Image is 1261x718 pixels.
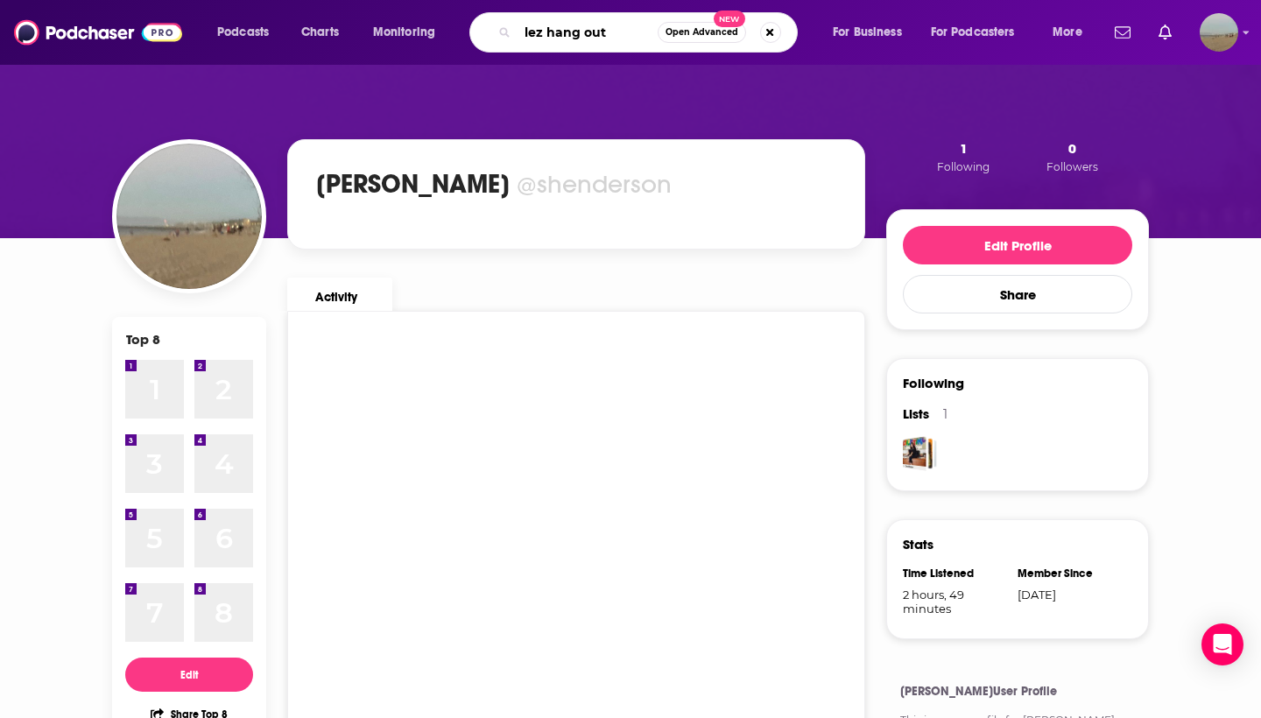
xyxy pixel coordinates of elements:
a: Show notifications dropdown [1108,18,1138,47]
img: Sophia Henderson [116,144,262,289]
span: Lists [903,405,929,422]
div: 1 [943,406,948,422]
span: For Podcasters [931,20,1015,45]
a: Activity [287,278,392,311]
div: Open Intercom Messenger [1201,623,1243,665]
span: Open Advanced [666,28,738,37]
div: Top 8 [126,331,160,348]
span: New [714,11,745,27]
span: 2 hours, 49 minutes, 16 seconds [903,588,1006,616]
h1: [PERSON_NAME] [316,168,510,200]
a: Charts [290,18,349,46]
span: Charts [301,20,339,45]
button: open menu [821,18,924,46]
div: Search podcasts, credits, & more... [486,12,814,53]
img: Podchaser - Follow, Share and Rate Podcasts [14,16,182,49]
span: Followers [1046,160,1098,173]
div: @shenderson [517,169,672,200]
button: open menu [205,18,292,46]
button: open menu [361,18,458,46]
button: Edit Profile [903,226,1132,264]
input: Search podcasts, credits, & more... [518,18,658,46]
span: More [1053,20,1082,45]
button: open menu [1040,18,1104,46]
button: Open AdvancedNew [658,22,746,43]
h3: Stats [903,536,933,553]
div: Following [903,375,964,391]
a: Show notifications dropdown [1152,18,1179,47]
button: Edit [125,658,253,692]
span: Monitoring [373,20,435,45]
button: 1Following [932,139,995,174]
span: Podcasts [217,20,269,45]
span: 0 [1068,140,1076,157]
button: Share [903,275,1132,313]
div: Member Since [1018,567,1121,581]
div: [DATE] [1018,588,1121,602]
span: Logged in as shenderson [1200,13,1238,52]
h4: [PERSON_NAME] User Profile [900,684,1135,699]
div: Time Listened [903,567,1006,581]
span: For Business [833,20,902,45]
span: 1 [960,140,968,157]
img: User Profile [1200,13,1238,52]
button: 0Followers [1041,139,1103,174]
button: Show profile menu [1200,13,1238,52]
span: Following [937,160,990,173]
button: open menu [919,18,1040,46]
a: chitty chatting [903,436,938,471]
